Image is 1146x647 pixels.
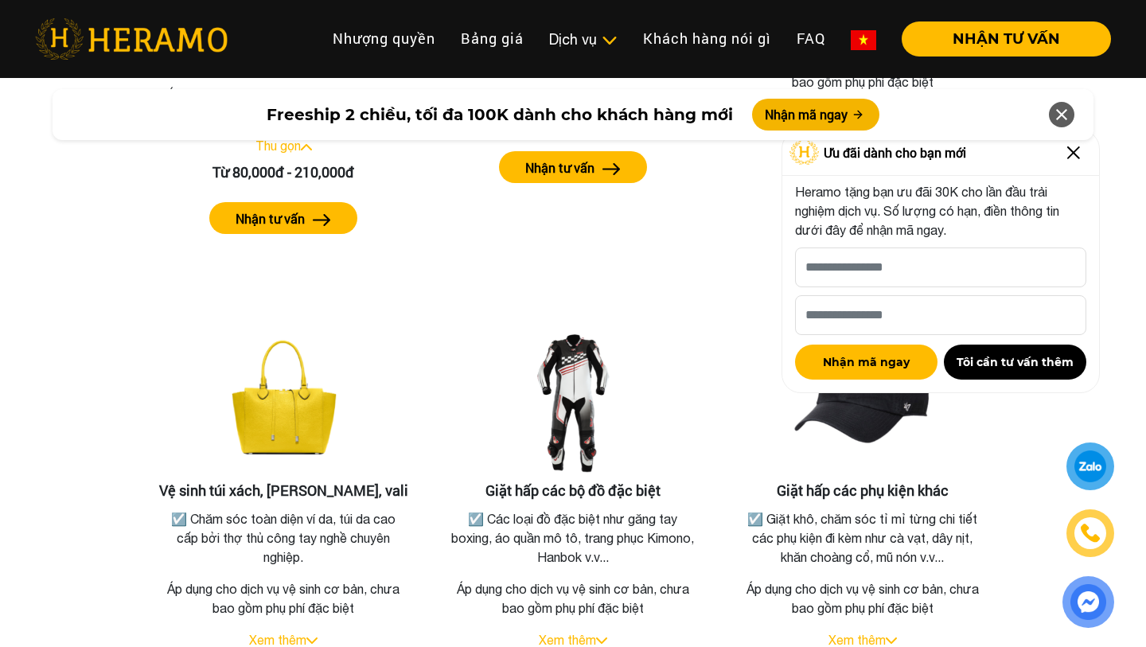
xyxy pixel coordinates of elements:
[549,29,618,50] div: Dịch vụ
[784,21,838,56] a: FAQ
[204,323,363,482] img: Vệ sinh túi xách, balo, vali
[255,138,301,153] a: Thu gọn
[736,170,989,202] a: Nhận tư vấn arrow
[1082,524,1099,542] img: phone-icon
[783,323,942,482] img: Giặt hấp các phụ kiện khác
[602,163,621,175] img: arrow
[539,633,596,647] a: Xem thêm
[249,633,306,647] a: Xem thêm
[736,579,989,618] p: Áp dụng cho dịch vụ vệ sinh cơ bản, chưa bao gồm phụ phí đặc biệt
[209,202,357,234] button: Nhận tư vấn
[35,18,228,60] img: heramo-logo.png
[446,579,700,618] p: Áp dụng cho dịch vụ vệ sinh cơ bản, chưa bao gồm phụ phí đặc biệt
[525,158,594,177] label: Nhận tư vấn
[889,32,1111,46] a: NHẬN TƯ VẤN
[157,162,410,183] div: Từ 80,000đ - 210,000đ
[630,21,784,56] a: Khách hàng nói gì
[313,214,331,226] img: arrow
[789,141,820,165] img: Logo
[795,182,1086,240] p: Heramo tặng bạn ưu đãi 30K cho lần đầu trải nghiệm dịch vụ. Số lượng có hạn, điền thông tin dưới ...
[446,482,700,500] h3: Giặt hấp các bộ đồ đặc biệt
[739,509,986,567] p: ☑️ Giặt khô, chăm sóc tỉ mỉ từng chi tiết các phụ kiện đi kèm như cà vạt, dây nịt, khăn choàng cổ...
[157,482,410,500] h3: Vệ sinh túi xách, [PERSON_NAME], vali
[886,637,897,644] img: arrow_down.svg
[267,103,733,127] span: Freeship 2 chiều, tối đa 100K dành cho khách hàng mới
[944,345,1086,380] button: Tôi cần tư vấn thêm
[1061,140,1086,166] img: Close
[236,209,305,228] label: Nhận tư vấn
[157,202,410,234] a: Nhận tư vấn arrow
[601,33,618,49] img: subToggleIcon
[596,637,607,644] img: arrow_down.svg
[446,151,700,183] a: Nhận tư vấn arrow
[828,633,886,647] a: Xem thêm
[902,21,1111,57] button: NHẬN TƯ VẤN
[448,21,536,56] a: Bảng giá
[824,143,966,162] span: Ưu đãi dành cho bạn mới
[851,30,876,50] img: vn-flag.png
[160,509,407,567] p: ☑️ Chăm sóc toàn diện ví da, túi da cao cấp bởi thợ thủ công tay nghề chuyên nghiệp.
[157,579,410,618] p: Áp dụng cho dịch vụ vệ sinh cơ bản, chưa bao gồm phụ phí đặc biệt
[752,99,879,131] button: Nhận mã ngay
[499,151,647,183] button: Nhận tư vấn
[306,637,318,644] img: arrow_down.svg
[320,21,448,56] a: Nhượng quyền
[1069,512,1112,555] a: phone-icon
[795,345,937,380] button: Nhận mã ngay
[493,323,653,482] img: Giặt hấp các bộ đồ đặc biệt
[450,509,696,567] p: ☑️ Các loại đồ đặc biệt như găng tay boxing, áo quần mô tô, trang phục Kimono, Hanbok v.v...
[736,482,989,500] h3: Giặt hấp các phụ kiện khác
